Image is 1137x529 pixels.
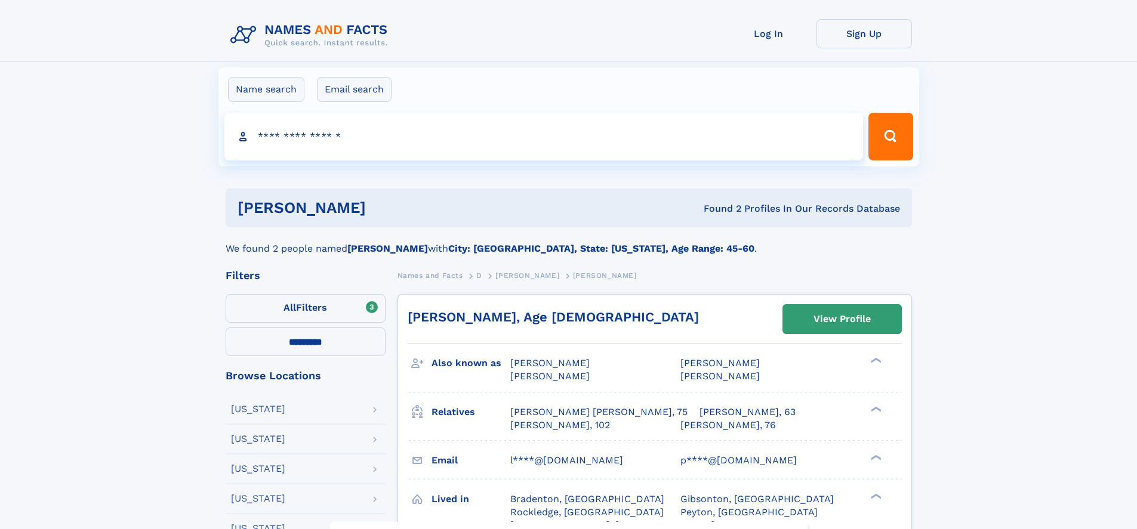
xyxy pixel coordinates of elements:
[868,492,882,500] div: ❯
[317,77,392,102] label: Email search
[700,406,796,419] a: [PERSON_NAME], 63
[226,270,386,281] div: Filters
[816,19,912,48] a: Sign Up
[573,271,637,280] span: [PERSON_NAME]
[721,19,816,48] a: Log In
[868,453,882,461] div: ❯
[868,357,882,364] div: ❯
[476,268,482,283] a: D
[347,243,428,254] b: [PERSON_NAME]
[231,494,285,503] div: [US_STATE]
[495,271,559,280] span: [PERSON_NAME]
[231,404,285,414] div: [US_STATE]
[783,305,901,333] a: View Profile
[284,302,296,313] span: All
[510,419,610,432] a: [PERSON_NAME], 102
[231,434,285,444] div: [US_STATE]
[680,419,776,432] a: [PERSON_NAME], 76
[231,464,285,474] div: [US_STATE]
[680,370,760,382] span: [PERSON_NAME]
[680,493,834,505] span: Gibsonton, [GEOGRAPHIC_DATA]
[680,357,760,369] span: [PERSON_NAME]
[226,19,398,51] img: Logo Names and Facts
[432,402,510,422] h3: Relatives
[224,113,864,160] input: search input
[226,227,912,256] div: We found 2 people named with .
[238,200,535,215] h1: [PERSON_NAME]
[432,450,510,471] h3: Email
[495,268,559,283] a: [PERSON_NAME]
[868,405,882,413] div: ❯
[432,353,510,373] h3: Also known as
[226,294,386,323] label: Filters
[408,310,699,324] a: [PERSON_NAME], Age [DEMOGRAPHIC_DATA]
[510,357,590,369] span: [PERSON_NAME]
[432,489,510,509] h3: Lived in
[868,113,913,160] button: Search Button
[814,305,871,333] div: View Profile
[510,406,688,419] a: [PERSON_NAME] [PERSON_NAME], 75
[510,370,590,382] span: [PERSON_NAME]
[510,506,664,518] span: Rockledge, [GEOGRAPHIC_DATA]
[228,77,304,102] label: Name search
[476,271,482,280] span: D
[510,493,664,505] span: Bradenton, [GEOGRAPHIC_DATA]
[398,268,463,283] a: Names and Facts
[680,506,818,518] span: Peyton, [GEOGRAPHIC_DATA]
[448,243,754,254] b: City: [GEOGRAPHIC_DATA], State: [US_STATE], Age Range: 45-60
[535,202,900,215] div: Found 2 Profiles In Our Records Database
[226,370,386,381] div: Browse Locations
